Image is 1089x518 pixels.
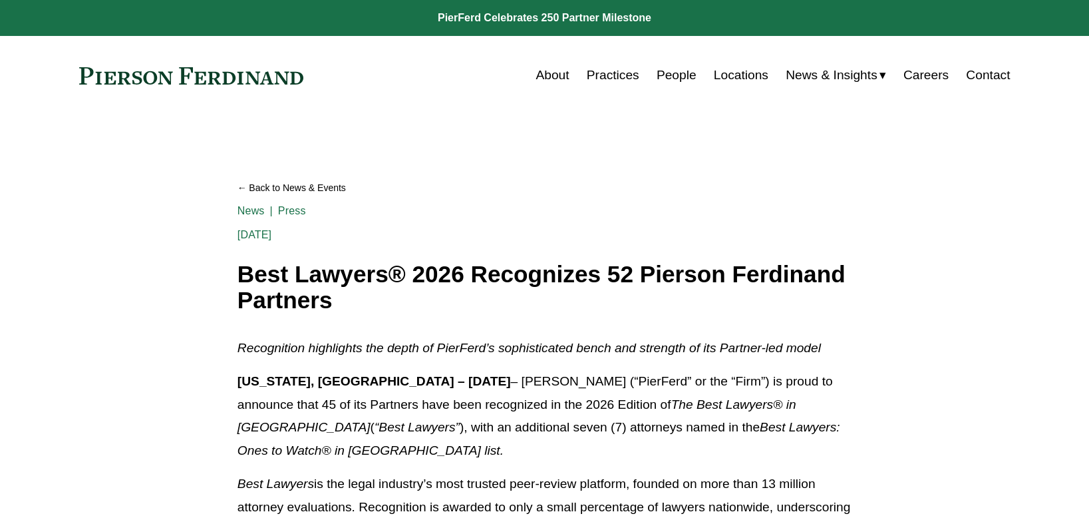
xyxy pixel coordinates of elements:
[237,262,852,313] h1: Best Lawyers® 2026 Recognizes 52 Pierson Ferdinand Partners
[237,370,852,462] p: – [PERSON_NAME] (“PierFerd” or the “Firm”) is proud to announce that 45 of its Partners have been...
[237,477,314,491] em: Best Lawyers
[237,229,271,240] span: [DATE]
[375,420,460,434] em: “Best Lawyers”
[278,205,306,216] a: Press
[237,374,511,388] strong: [US_STATE], [GEOGRAPHIC_DATA] – [DATE]
[536,63,569,88] a: About
[657,63,697,88] a: People
[237,341,821,355] em: Recognition highlights the depth of PierFerd’s sophisticated bench and strength of its Partner-le...
[714,63,768,88] a: Locations
[237,205,265,216] a: News
[237,420,844,457] em: Best Lawyers: Ones to Watch® in [GEOGRAPHIC_DATA] list.
[966,63,1010,88] a: Contact
[587,63,639,88] a: Practices
[903,63,949,88] a: Careers
[786,64,877,87] span: News & Insights
[786,63,886,88] a: folder dropdown
[237,176,852,200] a: Back to News & Events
